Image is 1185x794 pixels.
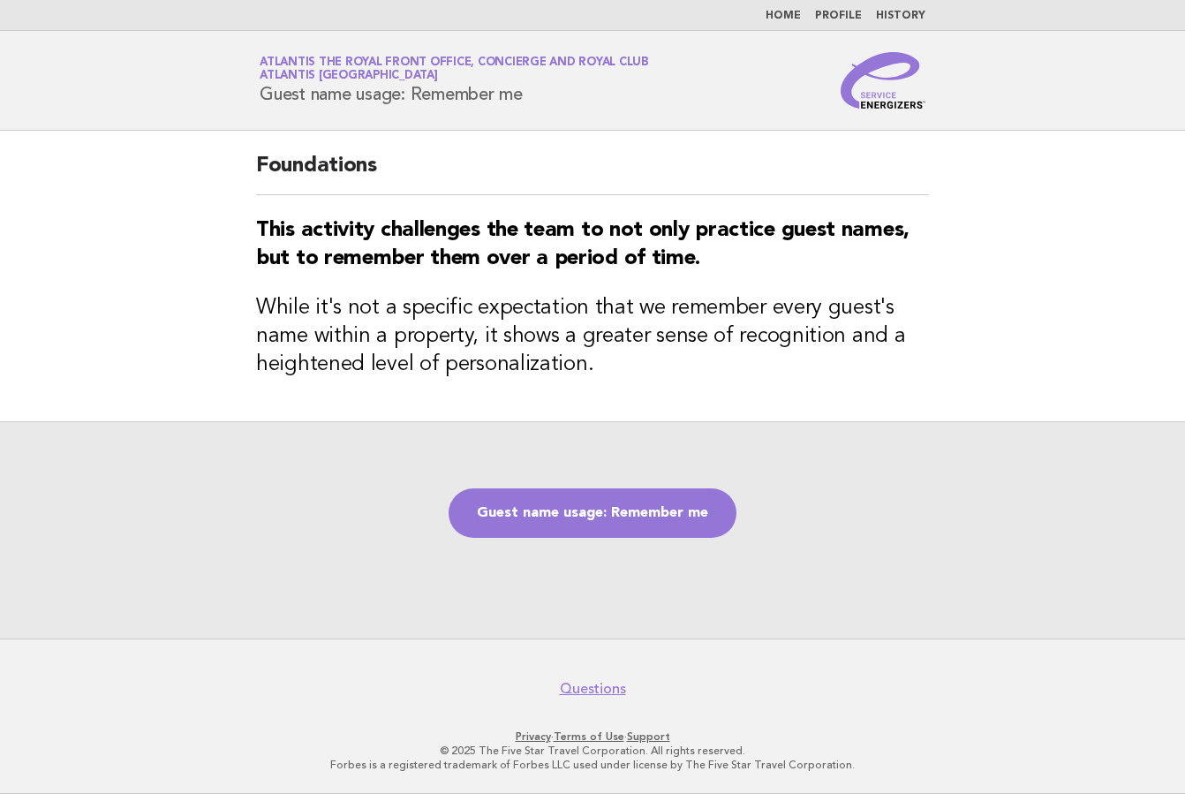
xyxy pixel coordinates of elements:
[260,57,649,81] a: Atlantis The Royal Front Office, Concierge and Royal ClubAtlantis [GEOGRAPHIC_DATA]
[449,488,736,538] a: Guest name usage: Remember me
[516,730,551,743] a: Privacy
[560,680,626,698] a: Questions
[52,744,1133,758] p: © 2025 The Five Star Travel Corporation. All rights reserved.
[260,57,649,103] h1: Guest name usage: Remember me
[256,220,910,269] strong: This activity challenges the team to not only practice guest names, but to remember them over a p...
[554,730,624,743] a: Terms of Use
[256,152,929,195] h2: Foundations
[876,11,925,21] a: History
[627,730,670,743] a: Support
[256,294,929,379] h3: While it's not a specific expectation that we remember every guest's name within a property, it s...
[766,11,801,21] a: Home
[841,52,925,109] img: Service Energizers
[260,71,438,82] span: Atlantis [GEOGRAPHIC_DATA]
[52,758,1133,772] p: Forbes is a registered trademark of Forbes LLC used under license by The Five Star Travel Corpora...
[52,730,1133,744] p: · ·
[815,11,862,21] a: Profile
